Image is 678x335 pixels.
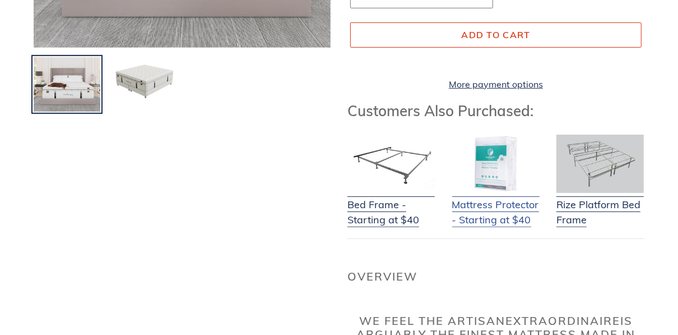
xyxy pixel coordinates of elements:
img: Mattress Protector [452,135,540,193]
h2: Overview [347,270,644,283]
img: Adjustable Base [556,135,644,193]
span: Add to cart [461,29,530,40]
a: More payment options [350,77,642,91]
h3: Customers Also Purchased: [347,102,644,120]
span: Extraordinaire [505,314,620,328]
a: Mattress Protector - Starting at $40 [452,183,540,227]
a: Rize Platform Bed Frame [556,183,644,227]
img: Load image into Gallery viewer, artesian-extraordinaire-mattress [109,56,178,103]
img: Load image into Gallery viewer, artesian-extraordinaire-mattress [32,56,101,113]
button: Add to cart [350,22,642,47]
img: Bed Frame [347,135,435,193]
a: Bed Frame - Starting at $40 [347,183,435,227]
